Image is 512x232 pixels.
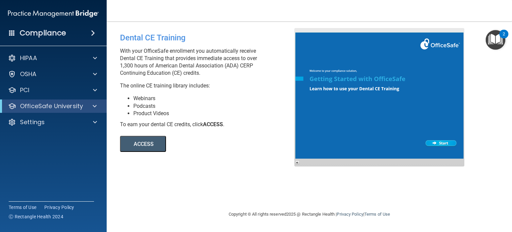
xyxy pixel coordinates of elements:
a: Terms of Use [9,204,36,211]
p: HIPAA [20,54,37,62]
li: Product Videos [133,110,299,117]
div: 2 [503,34,505,43]
p: The online CE training library includes: [120,82,299,89]
a: Terms of Use [364,212,390,217]
li: Webinars [133,95,299,102]
span: Ⓒ Rectangle Health 2024 [9,213,63,220]
p: OfficeSafe University [20,102,83,110]
a: Settings [8,118,97,126]
img: PMB logo [8,7,99,20]
a: Privacy Policy [44,204,74,211]
a: ACCESS [120,142,302,147]
b: ACCESS [203,121,223,128]
a: OfficeSafe University [8,102,97,110]
button: ACCESS [120,136,166,152]
div: To earn your dental CE credits, click . [120,121,299,128]
a: OSHA [8,70,97,78]
p: PCI [20,86,29,94]
a: HIPAA [8,54,97,62]
div: Copyright © All rights reserved 2025 @ Rectangle Health | | [188,204,431,225]
li: Podcasts [133,102,299,110]
h4: Compliance [20,28,66,38]
div: Dental CE Training [120,28,299,47]
a: Privacy Policy [337,212,363,217]
a: PCI [8,86,97,94]
button: Open Resource Center, 2 new notifications [486,30,505,50]
p: With your OfficeSafe enrollment you automatically receive Dental CE Training that provides immedi... [120,47,299,77]
p: OSHA [20,70,37,78]
p: Settings [20,118,45,126]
